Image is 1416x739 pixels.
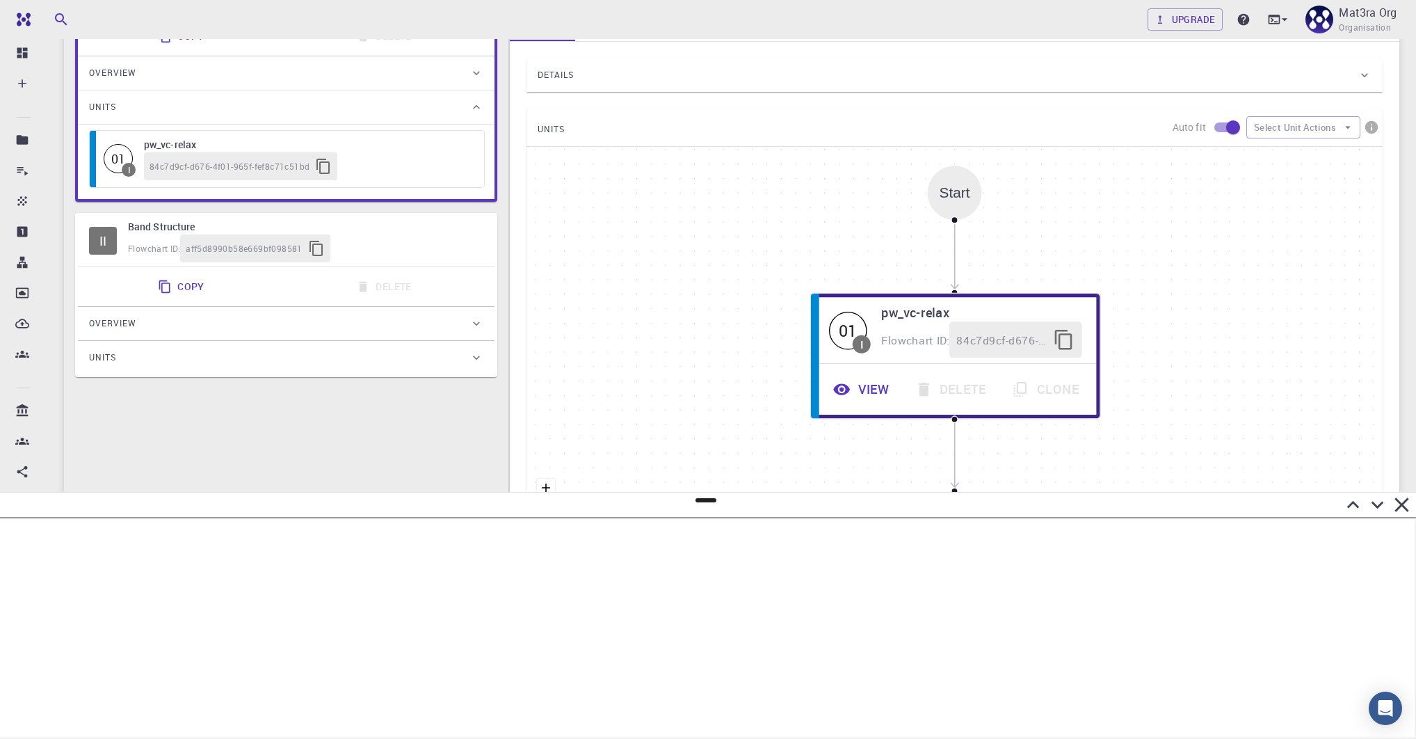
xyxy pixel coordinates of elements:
div: 01Ipw_vc-relaxFlowchart ID:84c7d9cf-d676-4f01-965f-fef8c71c51bdViewDeleteClone [810,293,1100,420]
button: View [822,372,904,408]
div: End [928,491,982,546]
div: Start [928,166,982,220]
span: Idle [89,227,117,255]
span: 84c7d9cf-d676-4f01-965f-fef8c71c51bd [956,331,1045,349]
div: II [89,227,117,255]
div: Units [78,341,494,374]
div: Overview [78,56,494,90]
h6: Band Structure [128,219,483,235]
p: Auto fit [1173,120,1206,134]
span: UNITS [538,118,565,141]
span: Units [89,96,116,118]
img: Mat3ra Org [1305,6,1333,33]
span: Idle [104,144,133,173]
span: Idle [829,311,867,349]
div: 01 [829,311,867,349]
h6: pw_vc-relax [144,137,470,152]
div: Overview [78,307,494,340]
div: 01 [104,144,133,173]
button: Copy [150,273,216,301]
button: info [1360,116,1383,138]
div: Details [526,58,1383,92]
span: Organisation [1339,21,1391,35]
span: Flowchart ID: [881,333,949,347]
div: I [128,166,130,174]
button: Select Unit Actions [1246,116,1360,138]
span: Details [538,64,574,86]
div: Units [78,90,494,124]
div: Start [940,184,970,200]
span: Flowchart ID: [128,243,180,254]
span: 84c7d9cf-d676-4f01-965f-fef8c71c51bd [150,160,309,174]
span: Support [29,10,79,22]
span: aff5d8990b58e669bf098581 [186,242,303,256]
div: Open Intercom Messenger [1369,692,1402,725]
span: Overview [89,62,136,84]
span: Overview [89,312,136,335]
div: I [860,338,863,349]
span: Units [89,347,116,369]
p: Mat3ra Org [1339,4,1397,21]
button: Upgrade [1148,8,1223,31]
button: zoom in [537,479,555,498]
h6: pw_vc-relax [881,302,1081,322]
img: logo [11,13,31,26]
